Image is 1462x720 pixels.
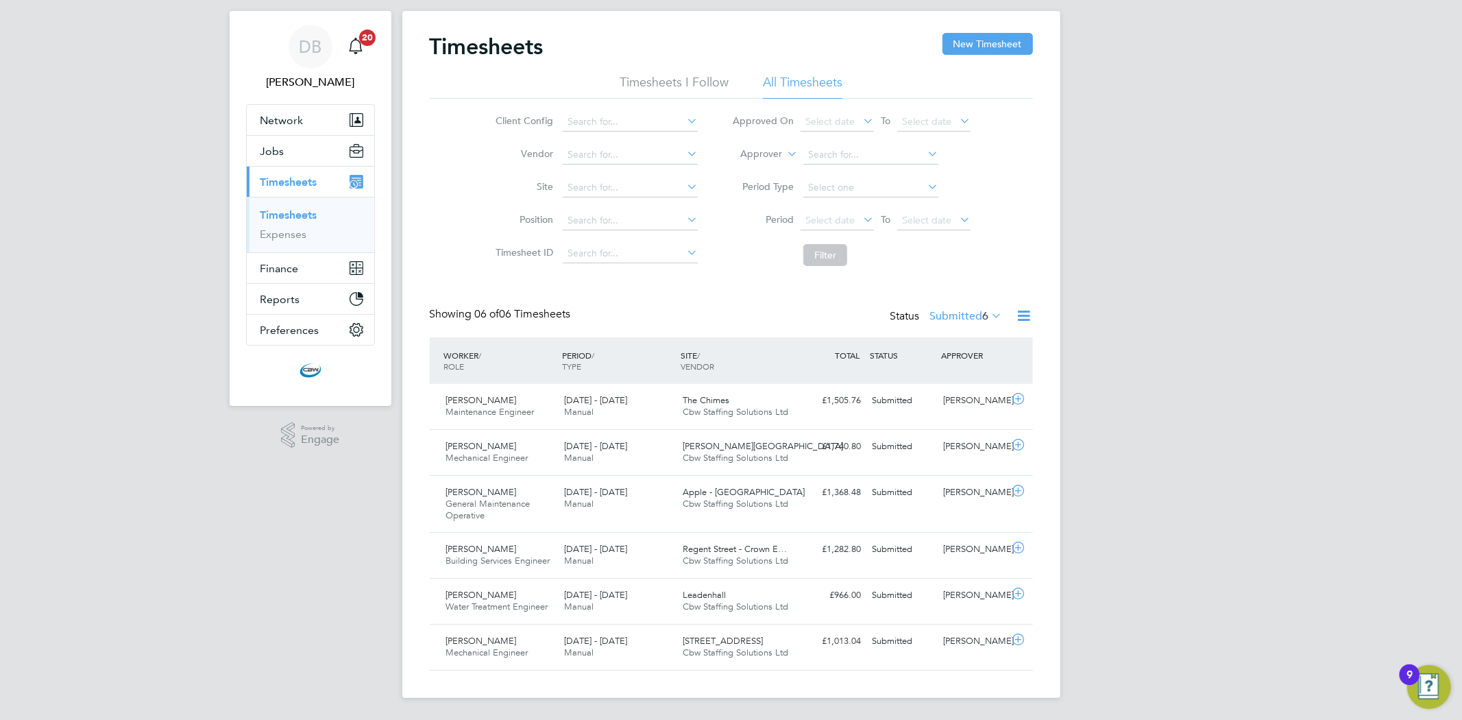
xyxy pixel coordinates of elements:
[697,350,700,361] span: /
[683,394,729,406] span: The Chimes
[938,343,1009,368] div: APPROVER
[677,343,796,379] div: SITE
[446,394,517,406] span: [PERSON_NAME]
[564,394,627,406] span: [DATE] - [DATE]
[564,440,627,452] span: [DATE] - [DATE]
[301,434,339,446] span: Engage
[902,214,951,226] span: Select date
[446,440,517,452] span: [PERSON_NAME]
[491,213,553,226] label: Position
[681,361,714,372] span: VENDOR
[1407,665,1451,709] button: Open Resource Center, 9 new notifications
[683,635,763,647] span: [STREET_ADDRESS]
[592,350,594,361] span: /
[805,115,855,128] span: Select date
[1406,675,1413,693] div: 9
[247,284,374,314] button: Reports
[430,307,574,322] div: Showing
[803,145,938,165] input: Search for...
[867,435,938,458] div: Submitted
[763,74,842,99] li: All Timesheets
[246,25,375,91] a: DB[PERSON_NAME]
[983,309,989,323] span: 6
[491,115,553,127] label: Client Config
[446,498,531,521] span: General Maintenance Operative
[938,538,1009,561] div: [PERSON_NAME]
[796,630,867,653] div: £1,013.04
[564,647,594,658] span: Manual
[564,486,627,498] span: [DATE] - [DATE]
[559,343,677,379] div: PERIOD
[446,647,528,658] span: Mechanical Engineer
[281,422,339,448] a: Powered byEngage
[877,211,894,228] span: To
[446,452,528,464] span: Mechanical Engineer
[446,589,517,601] span: [PERSON_NAME]
[563,244,698,263] input: Search for...
[260,145,284,158] span: Jobs
[938,389,1009,412] div: [PERSON_NAME]
[683,555,788,566] span: Cbw Staffing Solutions Ltd
[938,584,1009,607] div: [PERSON_NAME]
[446,555,550,566] span: Building Services Engineer
[247,136,374,166] button: Jobs
[938,435,1009,458] div: [PERSON_NAME]
[683,406,788,418] span: Cbw Staffing Solutions Ltd
[732,115,794,127] label: Approved On
[796,481,867,504] div: £1,368.48
[563,112,698,132] input: Search for...
[683,543,787,555] span: Regent Street - Crown E…
[300,359,321,381] img: cbwstaffingsolutions-logo-retina.png
[564,589,627,601] span: [DATE] - [DATE]
[836,350,860,361] span: TOTAL
[796,584,867,607] div: £966.00
[260,228,307,241] a: Expenses
[796,435,867,458] div: £1,740.80
[260,262,299,275] span: Finance
[491,180,553,193] label: Site
[867,538,938,561] div: Submitted
[938,481,1009,504] div: [PERSON_NAME]
[342,25,369,69] a: 20
[564,601,594,612] span: Manual
[796,538,867,561] div: £1,282.80
[867,481,938,504] div: Submitted
[446,406,535,418] span: Maintenance Engineer
[890,307,1006,326] div: Status
[430,33,544,60] h2: Timesheets
[475,307,571,321] span: 06 Timesheets
[563,178,698,197] input: Search for...
[720,147,782,161] label: Approver
[683,647,788,658] span: Cbw Staffing Solutions Ltd
[299,38,321,56] span: DB
[683,601,788,612] span: Cbw Staffing Solutions Ltd
[247,315,374,345] button: Preferences
[803,244,847,266] button: Filter
[620,74,729,99] li: Timesheets I Follow
[867,389,938,412] div: Submitted
[564,635,627,647] span: [DATE] - [DATE]
[930,309,1003,323] label: Submitted
[247,253,374,283] button: Finance
[479,350,482,361] span: /
[260,293,300,306] span: Reports
[446,543,517,555] span: [PERSON_NAME]
[805,214,855,226] span: Select date
[260,208,317,221] a: Timesheets
[562,361,581,372] span: TYPE
[564,406,594,418] span: Manual
[247,197,374,252] div: Timesheets
[732,213,794,226] label: Period
[246,359,375,381] a: Go to home page
[563,211,698,230] input: Search for...
[260,176,317,189] span: Timesheets
[444,361,465,372] span: ROLE
[938,630,1009,653] div: [PERSON_NAME]
[247,105,374,135] button: Network
[491,246,553,259] label: Timesheet ID
[359,29,376,46] span: 20
[683,589,726,601] span: Leadenhall
[246,74,375,91] span: Daniel Barber
[446,635,517,647] span: [PERSON_NAME]
[563,145,698,165] input: Search for...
